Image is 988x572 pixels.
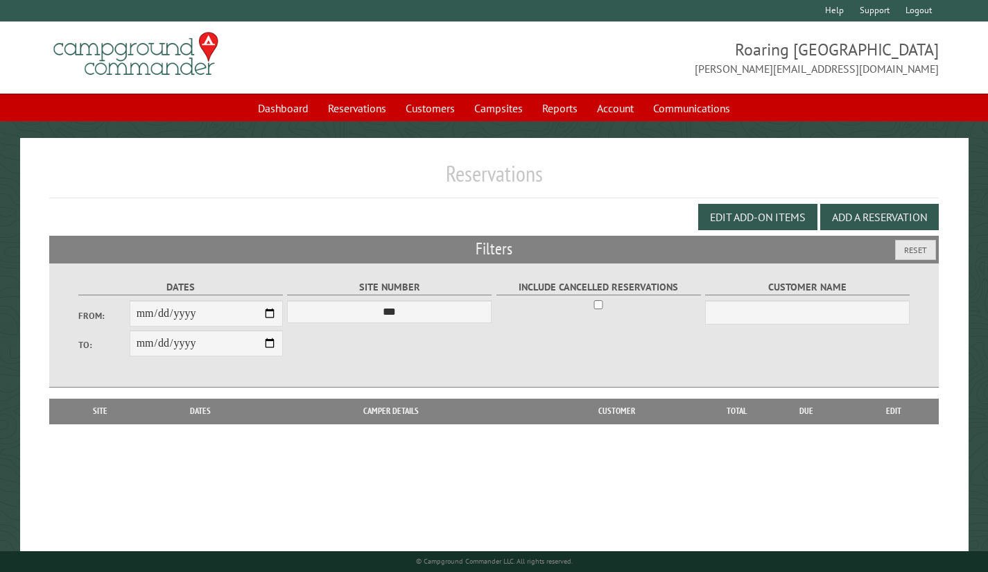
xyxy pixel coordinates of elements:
[416,557,573,566] small: © Campground Commander LLC. All rights reserved.
[709,399,764,424] th: Total
[320,95,395,121] a: Reservations
[524,399,709,424] th: Customer
[645,95,738,121] a: Communications
[78,309,130,322] label: From:
[895,240,936,260] button: Reset
[589,95,642,121] a: Account
[705,279,910,295] label: Customer Name
[287,279,492,295] label: Site Number
[49,27,223,81] img: Campground Commander
[78,279,283,295] label: Dates
[78,338,130,352] label: To:
[466,95,531,121] a: Campsites
[534,95,586,121] a: Reports
[698,204,817,230] button: Edit Add-on Items
[494,38,939,77] span: Roaring [GEOGRAPHIC_DATA] [PERSON_NAME][EMAIL_ADDRESS][DOMAIN_NAME]
[49,160,939,198] h1: Reservations
[397,95,463,121] a: Customers
[820,204,939,230] button: Add a Reservation
[49,236,939,262] h2: Filters
[496,279,701,295] label: Include Cancelled Reservations
[56,399,144,424] th: Site
[144,399,258,424] th: Dates
[258,399,524,424] th: Camper Details
[849,399,939,424] th: Edit
[250,95,317,121] a: Dashboard
[764,399,848,424] th: Due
